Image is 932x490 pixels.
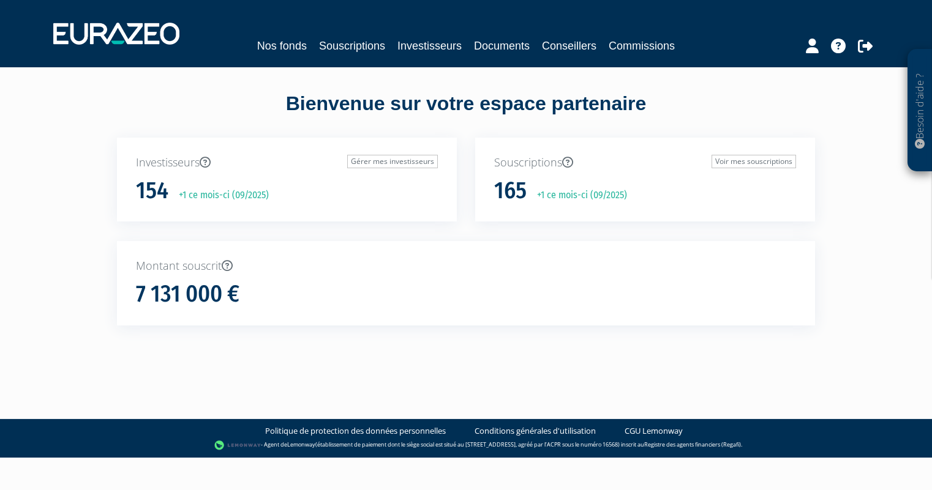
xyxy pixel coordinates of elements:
h1: 165 [494,178,527,204]
h1: 154 [136,178,168,204]
a: Investisseurs [397,37,462,54]
p: Investisseurs [136,155,438,171]
a: Conseillers [542,37,596,54]
a: Souscriptions [319,37,385,54]
p: +1 ce mois-ci (09/2025) [170,188,269,202]
a: Voir mes souscriptions [712,155,796,168]
img: 1732889491-logotype_eurazeo_blanc_rvb.png [53,23,179,45]
a: Commissions [609,37,675,54]
div: Bienvenue sur votre espace partenaire [108,90,824,138]
a: Lemonway [287,440,315,448]
a: Nos fonds [257,37,307,54]
h1: 7 131 000 € [136,281,239,307]
a: Conditions générales d'utilisation [475,425,596,437]
a: Gérer mes investisseurs [347,155,438,168]
p: Montant souscrit [136,258,796,274]
p: Besoin d'aide ? [913,56,927,166]
p: Souscriptions [494,155,796,171]
p: +1 ce mois-ci (09/2025) [528,188,627,202]
div: - Agent de (établissement de paiement dont le siège social est situé au [STREET_ADDRESS], agréé p... [12,439,920,451]
a: CGU Lemonway [625,425,683,437]
img: logo-lemonway.png [214,439,261,451]
a: Registre des agents financiers (Regafi) [644,440,741,448]
a: Documents [474,37,530,54]
a: Politique de protection des données personnelles [265,425,446,437]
